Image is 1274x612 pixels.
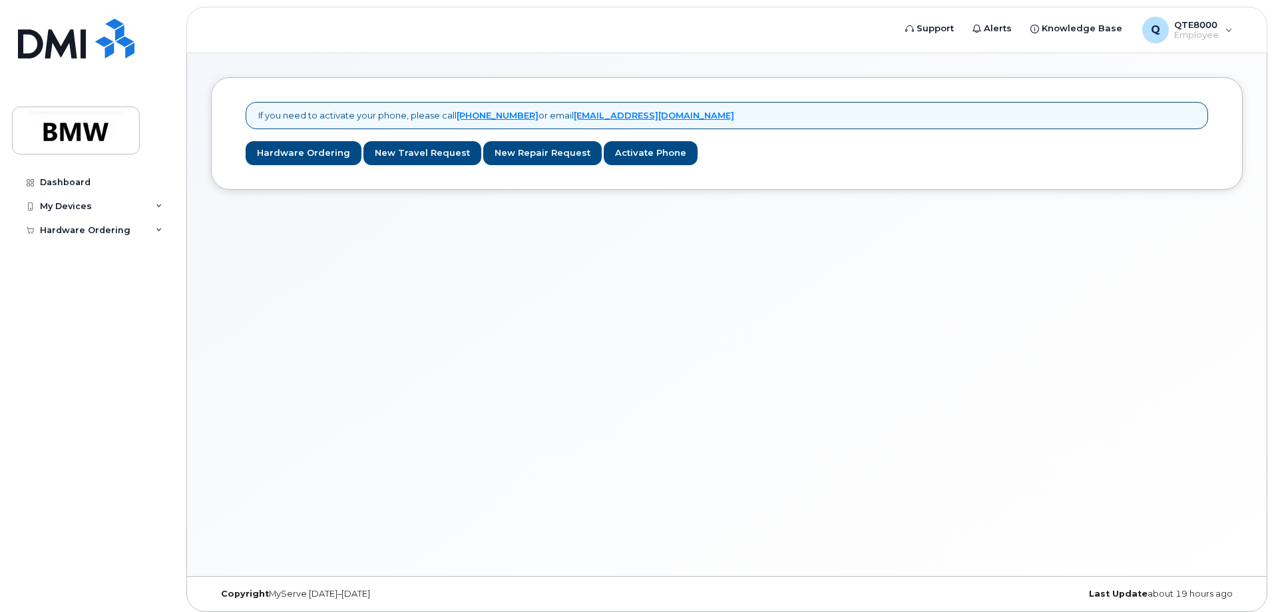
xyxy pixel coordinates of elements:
strong: Last Update [1089,589,1148,599]
p: If you need to activate your phone, please call or email [258,109,734,122]
div: about 19 hours ago [899,589,1243,599]
a: Hardware Ordering [246,141,361,166]
a: Activate Phone [604,141,698,166]
strong: Copyright [221,589,269,599]
a: New Repair Request [483,141,602,166]
a: [PHONE_NUMBER] [457,110,538,121]
div: MyServe [DATE]–[DATE] [211,589,555,599]
a: New Travel Request [363,141,481,166]
a: [EMAIL_ADDRESS][DOMAIN_NAME] [574,110,734,121]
